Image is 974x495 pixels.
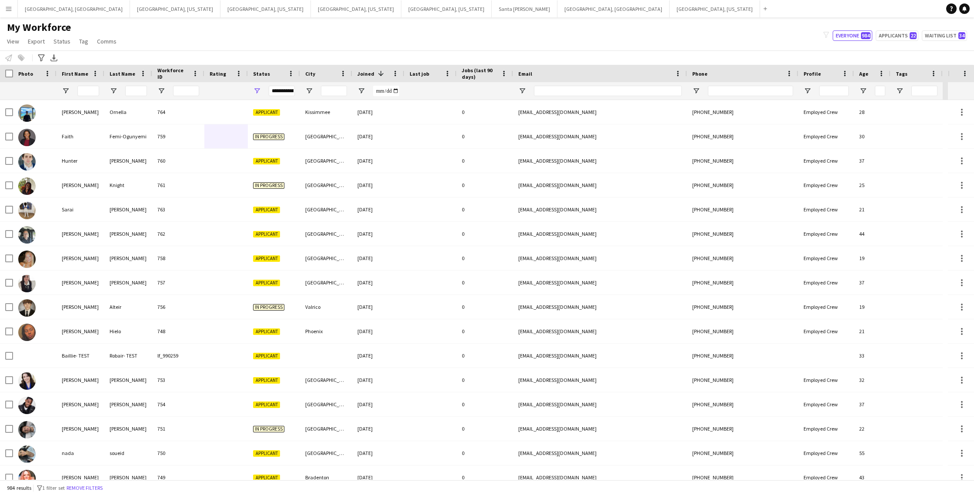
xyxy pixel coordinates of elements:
div: Employed Crew [798,271,854,294]
div: [EMAIL_ADDRESS][DOMAIN_NAME] [513,222,687,246]
div: [PERSON_NAME] [57,417,104,441]
div: [PHONE_NUMBER] [687,295,798,319]
div: [PHONE_NUMBER] [687,319,798,343]
div: 757 [152,271,204,294]
div: [PERSON_NAME] [57,100,104,124]
input: City Filter Input [321,86,347,96]
a: Status [50,36,74,47]
div: 0 [457,149,513,173]
div: 0 [457,222,513,246]
div: Hunter [57,149,104,173]
span: Applicant [253,401,280,408]
a: Export [24,36,48,47]
div: [DATE] [352,149,404,173]
div: [DATE] [352,319,404,343]
span: Phone [692,70,707,77]
span: Applicant [253,255,280,262]
div: Employed Crew [798,100,854,124]
span: Tags [896,70,907,77]
span: Profile [804,70,821,77]
div: 764 [152,100,204,124]
button: Open Filter Menu [62,87,70,95]
div: [GEOGRAPHIC_DATA] [US_STATE] [300,197,352,221]
div: [DATE] [352,295,404,319]
div: 43 [854,465,891,489]
div: [PERSON_NAME] [57,368,104,392]
img: Sarai Smith [18,202,36,219]
input: First Name Filter Input [77,86,99,96]
div: 55 [854,441,891,465]
div: 753 [152,368,204,392]
span: In progress [253,426,284,432]
div: [PHONE_NUMBER] [687,417,798,441]
div: [DATE] [352,417,404,441]
span: 22 [910,32,917,39]
div: [EMAIL_ADDRESS][DOMAIN_NAME] [513,368,687,392]
button: Open Filter Menu [253,87,261,95]
div: [PERSON_NAME] [104,246,152,270]
div: 19 [854,295,891,319]
div: Valrico [300,295,352,319]
div: [PHONE_NUMBER] [687,368,798,392]
div: [PHONE_NUMBER] [687,197,798,221]
div: [PERSON_NAME] [57,295,104,319]
div: Employed Crew [798,368,854,392]
div: Employed Crew [798,197,854,221]
span: Applicant [253,377,280,384]
div: [EMAIL_ADDRESS][DOMAIN_NAME] [513,100,687,124]
input: Profile Filter Input [819,86,849,96]
div: 0 [457,271,513,294]
div: 0 [457,368,513,392]
button: Applicants22 [876,30,918,41]
div: Knight [104,173,152,197]
div: 748 [152,319,204,343]
span: Status [253,70,270,77]
div: 756 [152,295,204,319]
div: [PERSON_NAME] [57,173,104,197]
span: Applicant [253,328,280,335]
div: Kissimmee [300,100,352,124]
span: In progress [253,304,284,311]
div: 0 [457,246,513,270]
div: 28 [854,100,891,124]
div: Employed Crew [798,246,854,270]
div: Employed Crew [798,124,854,148]
div: [EMAIL_ADDRESS][DOMAIN_NAME] [513,197,687,221]
div: 0 [457,295,513,319]
button: [GEOGRAPHIC_DATA], [GEOGRAPHIC_DATA] [18,0,130,17]
div: Employed Crew [798,392,854,416]
span: 1 filter set [42,485,65,491]
div: [PHONE_NUMBER] [687,246,798,270]
div: Hielo [104,319,152,343]
button: Open Filter Menu [305,87,313,95]
img: Rachel Knight [18,177,36,195]
div: [DATE] [352,465,404,489]
input: Workforce ID Filter Input [173,86,199,96]
div: Employed Crew [798,465,854,489]
div: [GEOGRAPHIC_DATA] [300,124,352,148]
div: [EMAIL_ADDRESS][DOMAIN_NAME] [513,271,687,294]
div: 760 [152,149,204,173]
span: In progress [253,134,284,140]
button: Open Filter Menu [859,87,867,95]
div: 21 [854,197,891,221]
div: 25 [854,173,891,197]
input: Age Filter Input [875,86,885,96]
div: [DATE] [352,124,404,148]
span: First Name [62,70,88,77]
input: Phone Filter Input [708,86,793,96]
div: 0 [457,100,513,124]
div: [DATE] [352,173,404,197]
button: [GEOGRAPHIC_DATA], [US_STATE] [130,0,220,17]
div: [EMAIL_ADDRESS][DOMAIN_NAME] [513,319,687,343]
div: [GEOGRAPHIC_DATA] [300,222,352,246]
div: 0 [457,417,513,441]
div: [EMAIL_ADDRESS][DOMAIN_NAME] [513,441,687,465]
div: nada [57,441,104,465]
a: Tag [76,36,92,47]
div: [GEOGRAPHIC_DATA] [300,173,352,197]
input: Joined Filter Input [373,86,399,96]
div: Employed Crew [798,295,854,319]
div: 37 [854,392,891,416]
div: Employed Crew [798,441,854,465]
